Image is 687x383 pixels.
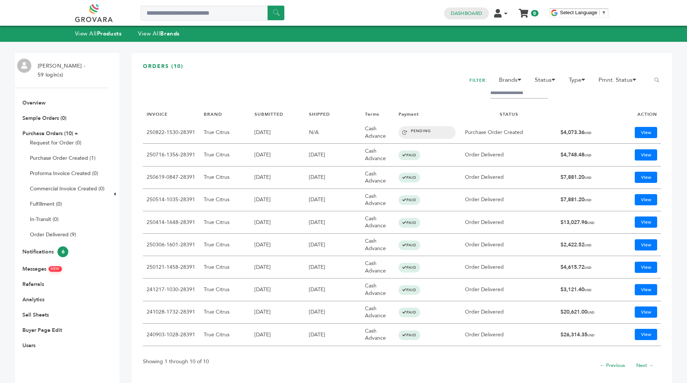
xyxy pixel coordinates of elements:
[147,264,195,271] a: 250121-1458-28391
[200,121,251,144] td: True Citrus
[305,278,361,301] td: [DATE]
[305,166,361,189] td: [DATE]
[635,306,657,318] a: View
[557,234,617,256] td: $2,422.52
[635,217,657,228] a: View
[147,331,195,338] a: 240903-1028-28391
[531,75,563,88] li: Status
[160,30,179,37] strong: Brands
[251,256,305,278] td: [DATE]
[34,62,87,80] li: [PERSON_NAME] - 59 login(s)
[595,75,644,88] li: Pmnt. Status
[251,121,305,144] td: [DATE]
[22,311,49,318] a: Sell Sheets
[251,301,305,324] td: [DATE]
[200,324,251,346] td: True Citrus
[254,111,283,117] a: SUBMITTED
[22,265,62,273] a: MessagesNEW
[519,7,528,15] a: My Cart
[557,189,617,211] td: $7,881.20
[305,256,361,278] td: [DATE]
[30,139,81,146] a: Request for Order (0)
[399,126,456,139] span: PENDING
[30,231,76,238] a: Order Delivered (9)
[635,172,657,183] a: View
[584,131,591,135] span: USD
[22,248,68,255] a: Notifications6
[635,262,657,273] a: View
[399,111,419,117] a: Payment
[399,218,420,228] span: PAID
[22,99,46,106] a: Overview
[560,10,606,15] a: Select Language​
[587,333,594,337] span: USD
[399,173,420,183] span: PAID
[565,75,593,88] li: Type
[635,127,657,138] a: View
[251,166,305,189] td: [DATE]
[461,256,557,278] td: Order Delivered
[305,234,361,256] td: [DATE]
[451,10,482,17] a: Dashboard
[557,256,617,278] td: $4,615.72
[461,121,557,144] td: Purchase Order Created
[361,211,395,234] td: Cash Advance
[200,234,251,256] td: True Citrus
[584,265,591,270] span: USD
[361,324,395,346] td: Cash Advance
[399,240,420,250] span: PAID
[147,129,195,136] a: 250822-1530-28391
[399,330,420,340] span: PAID
[602,10,606,15] span: ▼
[30,200,62,208] a: Fulfillment (0)
[399,150,420,160] span: PAID
[557,144,617,166] td: $4,748.48
[49,266,62,272] span: NEW
[200,211,251,234] td: True Citrus
[30,155,96,162] a: Purchase Order Created (1)
[365,111,379,117] a: Terms
[147,241,195,248] a: 250306-1601-28391
[584,153,591,158] span: USD
[17,59,31,73] img: profile.png
[361,166,395,189] td: Cash Advance
[461,189,557,211] td: Order Delivered
[587,221,594,225] span: USD
[584,198,591,202] span: USD
[361,189,395,211] td: Cash Advance
[200,189,251,211] td: True Citrus
[557,278,617,301] td: $3,121.40
[200,144,251,166] td: True Citrus
[57,246,68,257] span: 6
[22,130,73,137] a: Purchase Orders (10)
[461,324,557,346] td: Order Delivered
[305,121,361,144] td: N/A
[251,324,305,346] td: [DATE]
[138,30,180,37] a: View AllBrands
[461,301,557,324] td: Order Delivered
[147,308,195,315] a: 241028-1732-28391
[305,324,361,346] td: [DATE]
[636,362,653,369] a: Next →
[30,216,59,223] a: In-Transit (0)
[461,234,557,256] td: Order Delivered
[309,111,330,117] a: SHIPPED
[147,219,195,226] a: 250414-1648-28391
[635,149,657,161] a: View
[305,211,361,234] td: [DATE]
[147,196,195,203] a: 250514-1035-28391
[461,278,557,301] td: Order Delivered
[251,278,305,301] td: [DATE]
[200,278,251,301] td: True Citrus
[617,108,661,121] th: ACTION
[200,166,251,189] td: True Citrus
[361,144,395,166] td: Cash Advance
[305,189,361,211] td: [DATE]
[361,121,395,144] td: Cash Advance
[635,239,657,250] a: View
[635,284,657,295] a: View
[30,185,104,192] a: Commercial Invoice Created (0)
[557,166,617,189] td: $7,881.20
[251,211,305,234] td: [DATE]
[635,329,657,340] a: View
